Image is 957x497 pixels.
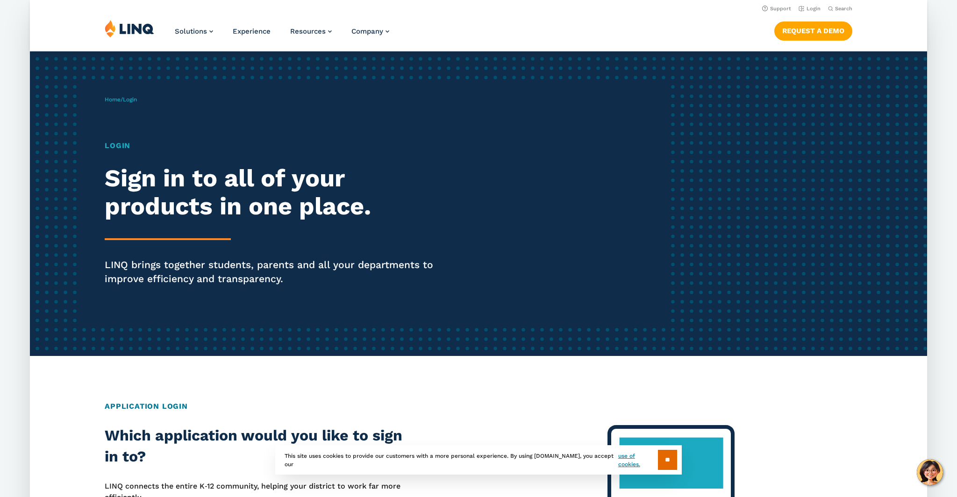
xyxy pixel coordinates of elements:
a: use of cookies. [618,452,658,469]
p: LINQ brings together students, parents and all your departments to improve efficiency and transpa... [105,258,450,286]
a: Request a Demo [774,21,852,40]
nav: Utility Navigation [30,3,927,13]
span: / [105,96,137,103]
nav: Primary Navigation [175,20,389,50]
a: Resources [290,27,332,35]
a: Company [351,27,389,35]
button: Hello, have a question? Let’s chat. [917,459,943,485]
nav: Button Navigation [774,20,852,40]
span: Login [123,96,137,103]
a: Experience [233,27,271,35]
h1: Login [105,140,450,151]
h2: Application Login [105,401,852,412]
a: Support [762,6,791,12]
span: Solutions [175,27,207,35]
img: LINQ | K‑12 Software [105,20,154,37]
a: Home [105,96,121,103]
button: Open Search Bar [828,5,852,12]
a: Solutions [175,27,213,35]
h2: Which application would you like to sign in to? [105,425,403,468]
h2: Sign in to all of your products in one place. [105,164,450,220]
span: Company [351,27,383,35]
span: Search [835,6,852,12]
a: Login [799,6,821,12]
span: Resources [290,27,326,35]
div: This site uses cookies to provide our customers with a more personal experience. By using [DOMAIN... [275,445,682,475]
